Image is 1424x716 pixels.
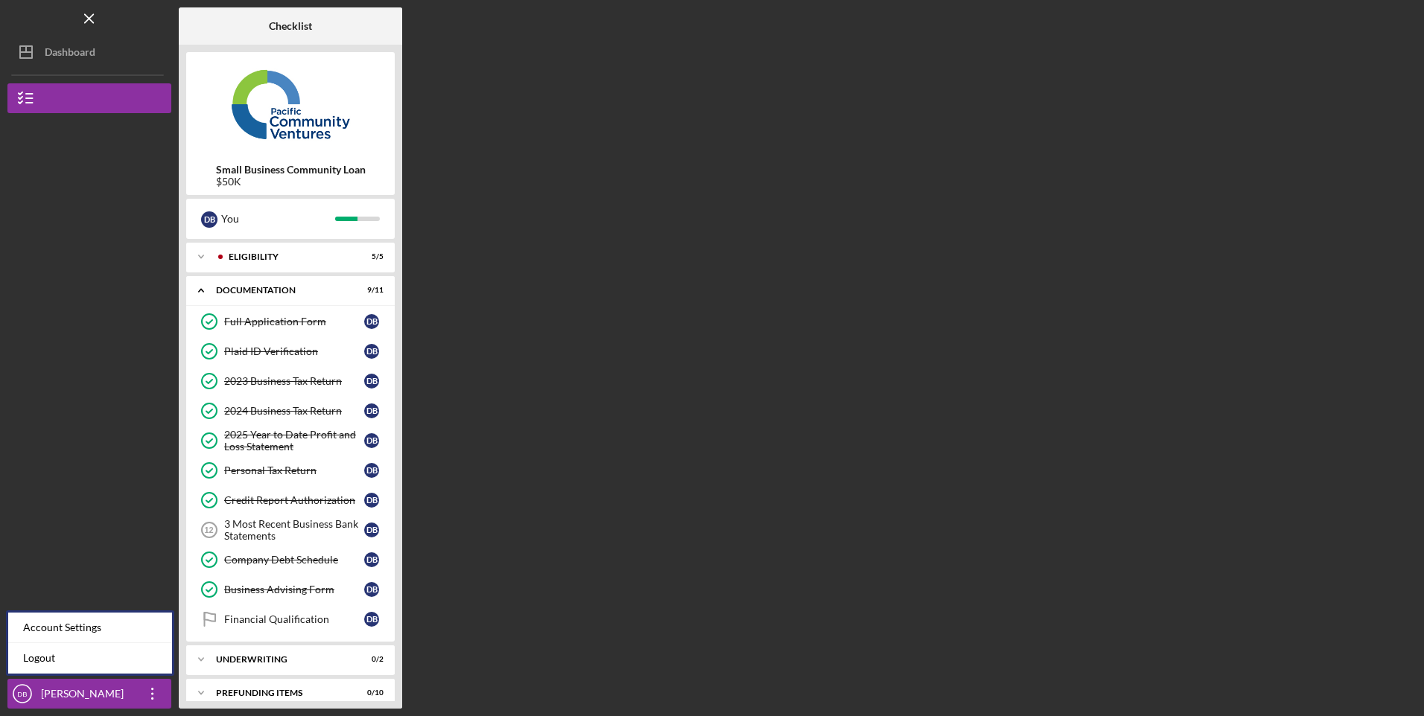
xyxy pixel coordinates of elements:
[224,345,364,357] div: Plaid ID Verification
[194,485,387,515] a: Credit Report AuthorizationDB
[224,613,364,625] div: Financial Qualification
[357,655,384,664] div: 0 / 2
[364,552,379,567] div: D B
[194,396,387,426] a: 2024 Business Tax ReturnDB
[201,211,217,228] div: D B
[216,176,366,188] div: $50K
[364,374,379,389] div: D B
[45,37,95,71] div: Dashboard
[269,20,312,32] b: Checklist
[194,545,387,575] a: Company Debt ScheduleDB
[357,688,384,697] div: 0 / 10
[194,515,387,545] a: 123 Most Recent Business Bank StatementsDB
[224,518,364,542] div: 3 Most Recent Business Bank Statements
[357,252,384,261] div: 5 / 5
[194,426,387,456] a: 2025 Year to Date Profit and Loss StatementDB
[8,643,172,674] a: Logout
[224,405,364,417] div: 2024 Business Tax Return
[216,688,346,697] div: Prefunding Items
[357,286,384,295] div: 9 / 11
[224,464,364,476] div: Personal Tax Return
[216,164,366,176] b: Small Business Community Loan
[8,613,172,643] div: Account Settings
[216,655,346,664] div: Underwriting
[364,314,379,329] div: D B
[216,286,346,295] div: Documentation
[224,316,364,327] div: Full Application Form
[364,403,379,418] div: D B
[194,307,387,336] a: Full Application FormDB
[194,456,387,485] a: Personal Tax ReturnDB
[186,60,395,149] img: Product logo
[221,206,335,231] div: You
[224,375,364,387] div: 2023 Business Tax Return
[224,429,364,453] div: 2025 Year to Date Profit and Loss Statement
[37,679,134,712] div: [PERSON_NAME]
[194,575,387,604] a: Business Advising FormDB
[7,37,171,67] button: Dashboard
[224,584,364,595] div: Business Advising Form
[194,366,387,396] a: 2023 Business Tax ReturnDB
[194,336,387,366] a: Plaid ID VerificationDB
[194,604,387,634] a: Financial QualificationDB
[364,344,379,359] div: D B
[364,522,379,537] div: D B
[204,525,213,534] tspan: 12
[364,612,379,627] div: D B
[364,493,379,508] div: D B
[224,554,364,566] div: Company Debt Schedule
[224,494,364,506] div: Credit Report Authorization
[364,433,379,448] div: D B
[364,582,379,597] div: D B
[364,463,379,478] div: D B
[7,679,171,709] button: DB[PERSON_NAME]
[229,252,346,261] div: Eligibility
[17,690,27,698] text: DB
